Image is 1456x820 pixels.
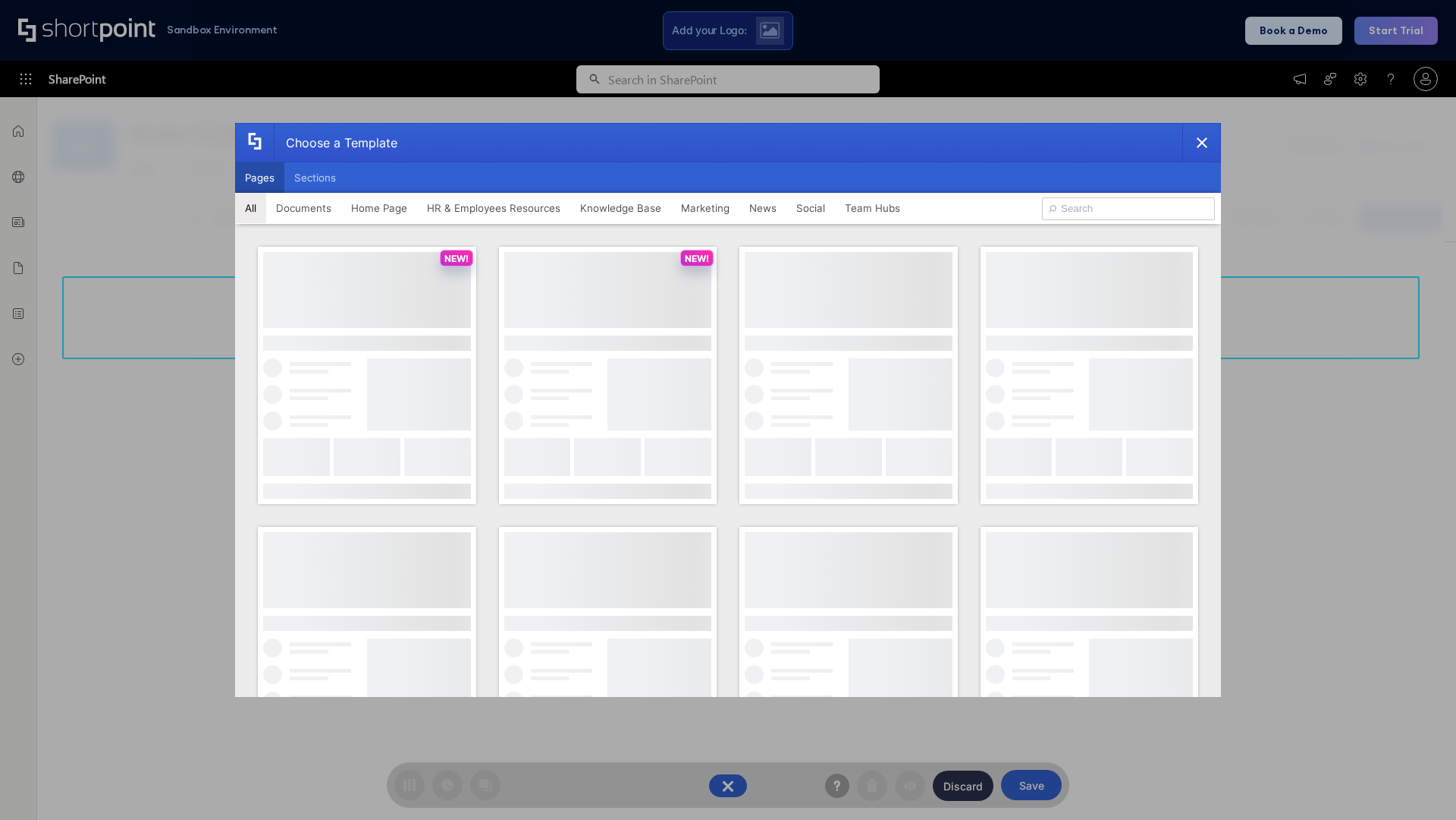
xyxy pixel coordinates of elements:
button: All [235,193,266,223]
button: Sections [284,162,346,193]
iframe: Chat Widget [1380,747,1456,820]
button: Knowledge Base [570,193,671,223]
button: Documents [266,193,341,223]
button: Pages [235,162,284,193]
button: Home Page [341,193,417,223]
button: Team Hubs [835,193,910,223]
div: template selector [235,123,1221,697]
input: Search [1042,197,1215,220]
button: Marketing [671,193,739,223]
button: News [739,193,786,223]
p: NEW! [685,253,709,264]
p: NEW! [444,253,469,264]
button: HR & Employees Resources [417,193,570,223]
div: Choose a Template [274,124,397,162]
button: Social [786,193,835,223]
